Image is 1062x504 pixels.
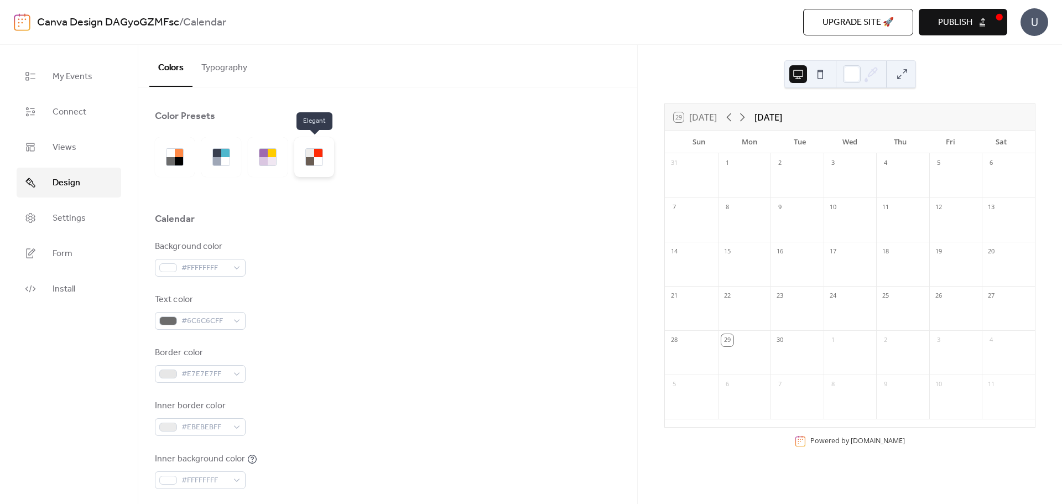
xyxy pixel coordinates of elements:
[933,201,945,214] div: 12
[721,334,733,346] div: 29
[933,157,945,169] div: 5
[985,246,997,258] div: 20
[668,334,680,346] div: 28
[181,421,228,434] span: #EBEBEBFF
[919,9,1007,35] button: Publish
[17,238,121,268] a: Form
[179,12,183,33] b: /
[721,378,733,391] div: 6
[774,334,786,346] div: 30
[53,176,80,190] span: Design
[17,97,121,127] a: Connect
[53,70,92,84] span: My Events
[879,334,892,346] div: 2
[155,399,243,413] div: Inner border color
[822,16,894,29] span: Upgrade site 🚀
[155,293,243,306] div: Text color
[774,157,786,169] div: 2
[149,45,192,87] button: Colors
[933,246,945,258] div: 19
[879,157,892,169] div: 4
[774,246,786,258] div: 16
[810,436,905,445] div: Powered by
[827,378,839,391] div: 8
[724,131,774,153] div: Mon
[37,12,179,33] a: Canva Design DAGyoGZMFsc
[879,246,892,258] div: 18
[774,378,786,391] div: 7
[925,131,976,153] div: Fri
[181,474,228,487] span: #FFFFFFFF
[985,334,997,346] div: 4
[985,157,997,169] div: 6
[192,45,256,86] button: Typography
[879,201,892,214] div: 11
[155,346,243,360] div: Border color
[53,141,76,154] span: Views
[774,201,786,214] div: 9
[825,131,875,153] div: Wed
[53,212,86,225] span: Settings
[851,436,905,445] a: [DOMAIN_NAME]
[17,132,121,162] a: Views
[985,378,997,391] div: 11
[827,201,839,214] div: 10
[938,16,972,29] span: Publish
[803,9,913,35] button: Upgrade site 🚀
[181,368,228,381] span: #E7E7E7FF
[1021,8,1048,36] div: U
[668,201,680,214] div: 7
[985,290,997,302] div: 27
[183,12,226,33] b: Calendar
[721,246,733,258] div: 15
[155,110,215,123] div: Color Presets
[17,61,121,91] a: My Events
[774,290,786,302] div: 23
[53,247,72,261] span: Form
[933,334,945,346] div: 3
[827,157,839,169] div: 3
[674,131,724,153] div: Sun
[933,378,945,391] div: 10
[155,240,243,253] div: Background color
[181,262,228,275] span: #FFFFFFFF
[668,290,680,302] div: 21
[668,246,680,258] div: 14
[721,201,733,214] div: 8
[721,157,733,169] div: 1
[879,290,892,302] div: 25
[155,453,245,466] div: Inner background color
[155,212,195,226] div: Calendar
[827,246,839,258] div: 17
[875,131,925,153] div: Thu
[17,274,121,304] a: Install
[879,378,892,391] div: 9
[17,203,121,233] a: Settings
[296,112,332,130] span: Elegant
[976,131,1026,153] div: Sat
[827,290,839,302] div: 24
[933,290,945,302] div: 26
[774,131,825,153] div: Tue
[668,378,680,391] div: 5
[985,201,997,214] div: 13
[53,283,75,296] span: Install
[754,111,782,124] div: [DATE]
[14,13,30,31] img: logo
[827,334,839,346] div: 1
[181,315,228,328] span: #6C6C6CFF
[53,106,86,119] span: Connect
[668,157,680,169] div: 31
[17,168,121,198] a: Design
[721,290,733,302] div: 22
